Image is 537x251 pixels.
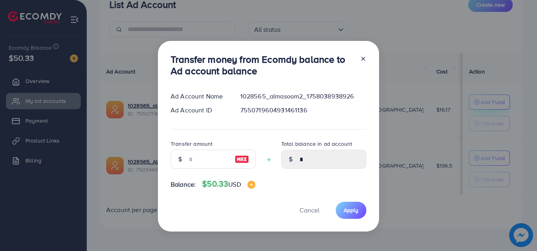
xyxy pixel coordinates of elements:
[300,206,319,214] span: Cancel
[247,181,255,189] img: image
[228,180,241,189] span: USD
[234,106,373,115] div: 7550719604931461136
[171,140,212,148] label: Transfer amount
[235,154,249,164] img: image
[171,54,354,77] h3: Transfer money from Ecomdy balance to Ad account balance
[336,202,366,219] button: Apply
[344,206,358,214] span: Apply
[281,140,352,148] label: Total balance in ad account
[171,180,196,189] span: Balance:
[234,92,373,101] div: 1028565_almasoom2_1758038938926
[290,202,329,219] button: Cancel
[164,106,234,115] div: Ad Account ID
[164,92,234,101] div: Ad Account Name
[202,179,255,189] h4: $50.33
